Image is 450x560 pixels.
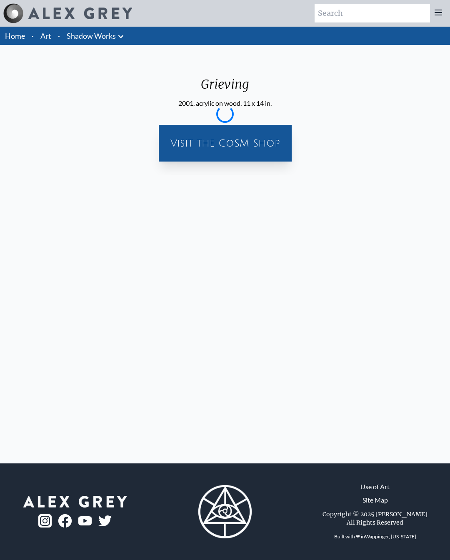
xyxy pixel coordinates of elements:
[40,30,51,42] a: Art
[322,510,427,518] div: Copyright © 2025 [PERSON_NAME]
[164,130,287,157] a: Visit the CoSM Shop
[5,31,25,40] a: Home
[58,514,72,528] img: fb-logo.png
[360,482,390,492] a: Use of Art
[55,27,63,45] li: ·
[362,495,388,505] a: Site Map
[365,533,416,540] a: Wappinger, [US_STATE]
[67,30,116,42] a: Shadow Works
[331,530,420,543] div: Built with ❤ in
[178,77,272,98] div: Grieving
[38,514,52,528] img: ig-logo.png
[178,98,272,108] div: 2001, acrylic on wood, 11 x 14 in.
[78,516,92,526] img: youtube-logo.png
[347,518,403,527] div: All Rights Reserved
[315,4,430,22] input: Search
[98,515,112,526] img: twitter-logo.png
[28,27,37,45] li: ·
